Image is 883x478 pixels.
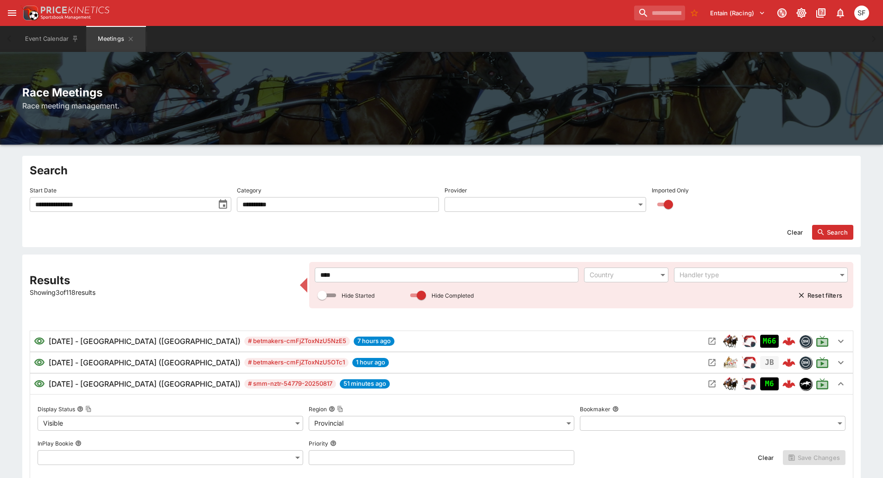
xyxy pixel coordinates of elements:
h6: [DATE] - [GEOGRAPHIC_DATA] ([GEOGRAPHIC_DATA]) [49,357,241,368]
svg: Visible [34,336,45,347]
span: 7 hours ago [354,337,394,346]
h6: [DATE] - [GEOGRAPHIC_DATA] ([GEOGRAPHIC_DATA]) [49,378,241,389]
button: Priority [330,440,337,446]
div: horse_racing [723,334,738,349]
p: Provider [445,186,467,194]
svg: Visible [34,357,45,368]
input: search [634,6,685,20]
button: Open Meeting [705,355,719,370]
p: Imported Only [652,186,689,194]
img: racing.png [742,355,756,370]
p: Start Date [30,186,57,194]
p: Hide Started [342,292,375,300]
div: Sugaluopea Filipaina [854,6,869,20]
div: nztr [799,377,812,390]
button: Select Tenant [705,6,771,20]
button: Bookmaker [612,406,619,412]
img: nztr.png [800,378,812,390]
button: Connected to PK [774,5,790,21]
button: Search [812,225,853,240]
button: InPlay Bookie [75,440,82,446]
button: Clear [781,225,808,240]
div: betmakers [799,356,812,369]
div: ParallelRacing Handler [742,355,756,370]
img: betmakers.png [800,357,812,369]
img: horse_racing.png [723,376,738,391]
div: Imported to Jetbet as OPEN [760,335,779,348]
div: Country [590,270,654,280]
span: # smm-nztr-54779-20250817 [244,379,336,389]
div: Imported to Jetbet as OPEN [760,377,779,390]
div: horse_racing [723,376,738,391]
h2: Search [30,163,853,178]
img: betmakers.png [800,335,812,347]
h6: Race meeting management. [22,100,861,111]
button: Clear [752,450,779,465]
img: logo-cerberus--red.svg [782,377,795,390]
button: Open Meeting [705,334,719,349]
button: Toggle light/dark mode [793,5,810,21]
p: Priority [309,440,328,447]
img: racing.png [742,376,756,391]
p: Hide Completed [432,292,474,300]
div: ParallelRacing Handler [742,334,756,349]
img: logo-cerberus--red.svg [782,335,795,348]
button: Copy To Clipboard [85,406,92,412]
button: Sugaluopea Filipaina [851,3,872,23]
button: Copy To Clipboard [337,406,343,412]
img: horse_racing.png [723,334,738,349]
h6: [DATE] - [GEOGRAPHIC_DATA] ([GEOGRAPHIC_DATA]) [49,336,241,347]
span: 51 minutes ago [340,379,390,389]
div: Visible [38,416,303,431]
span: 1 hour ago [352,358,389,367]
img: harness_racing.png [723,355,738,370]
p: Region [309,405,327,413]
svg: Live [816,356,829,369]
img: logo-cerberus--red.svg [782,356,795,369]
h2: Race Meetings [22,85,861,100]
svg: Live [816,377,829,390]
p: Category [237,186,261,194]
button: toggle date time picker [215,196,231,213]
span: # betmakers-cmFjZToxNzU5OTc1 [244,358,349,367]
div: harness_racing [723,355,738,370]
p: InPlay Bookie [38,440,73,447]
button: No Bookmarks [687,6,702,20]
button: Display StatusCopy To Clipboard [77,406,83,412]
button: Meetings [86,26,146,52]
p: Display Status [38,405,75,413]
span: # betmakers-cmFjZToxNzU5NzE5 [244,337,350,346]
button: Open Meeting [705,376,719,391]
svg: Live [816,335,829,348]
button: Event Calendar [19,26,84,52]
div: betmakers [799,335,812,348]
button: open drawer [4,5,20,21]
div: ParallelRacing Handler [742,376,756,391]
button: Documentation [813,5,829,21]
button: Reset filters [793,288,848,303]
p: Showing 3 of 118 results [30,287,294,297]
p: Bookmaker [580,405,610,413]
div: Provincial [309,416,574,431]
img: PriceKinetics Logo [20,4,39,22]
button: RegionCopy To Clipboard [329,406,335,412]
h2: Results [30,273,294,287]
svg: Visible [34,378,45,389]
div: Handler type [680,270,833,280]
img: racing.png [742,334,756,349]
button: Notifications [832,5,849,21]
div: Jetbet not yet mapped [760,356,779,369]
img: PriceKinetics [41,6,109,13]
img: Sportsbook Management [41,15,91,19]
